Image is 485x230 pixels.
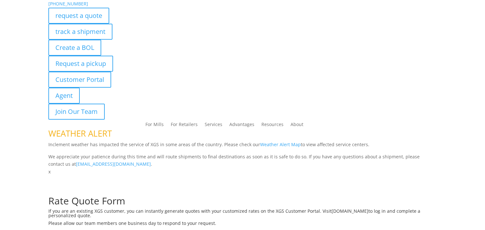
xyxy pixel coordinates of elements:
a: For Mills [145,122,164,129]
h1: Rate Quote Form [48,196,436,209]
h6: Please allow our team members one business day to respond to your request. [48,221,436,229]
a: [DOMAIN_NAME] [332,208,368,214]
a: Customer Portal [48,72,111,88]
p: Complete the form below for a customized quote based on your shipping needs. [48,188,436,196]
a: For Retailers [171,122,198,129]
a: [EMAIL_ADDRESS][DOMAIN_NAME] [76,161,151,167]
a: track a shipment [48,24,112,40]
a: Agent [48,88,80,104]
a: About [291,122,303,129]
a: Weather Alert Map [260,141,301,147]
span: to log in and complete a personalized quote. [48,208,420,218]
p: x [48,168,436,176]
a: Advantages [229,122,254,129]
a: [PHONE_NUMBER] [48,1,88,7]
a: Services [205,122,222,129]
p: We appreciate your patience during this time and will route shipments to final destinations as so... [48,153,436,168]
a: Resources [261,122,284,129]
p: Inclement weather has impacted the service of XGS in some areas of the country. Please check our ... [48,141,436,153]
a: Join Our Team [48,104,105,120]
span: WEATHER ALERT [48,128,112,139]
a: Request a pickup [48,56,113,72]
a: request a quote [48,8,109,24]
span: If you are an existing XGS customer, you can instantly generate quotes with your customized rates... [48,208,332,214]
h1: Request a Quote [48,176,436,188]
a: Create a BOL [48,40,101,56]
